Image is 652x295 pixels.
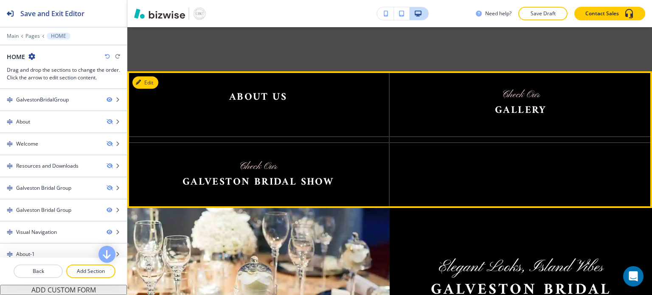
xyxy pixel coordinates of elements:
[7,141,13,147] img: Drag
[7,229,13,235] img: Drag
[7,251,13,257] img: Drag
[7,97,13,103] img: Drag
[7,66,120,81] h3: Drag and drop the sections to change the order. Click the arrow to edit section content.
[7,119,13,125] img: Drag
[7,207,13,213] img: Drag
[66,264,115,278] button: Add Section
[16,228,57,236] div: Visual Navigation
[7,163,13,169] img: Drag
[193,7,206,20] img: Your Logo
[134,8,185,19] img: Bizwise Logo
[16,206,71,214] div: Galveston Bridal Group
[7,185,13,191] img: Drag
[16,162,79,170] div: Resources and Downloads
[439,257,599,278] span: Elegant Looks, Island Vibe
[585,10,619,17] p: Contact Sales
[7,52,25,61] h2: HOME
[20,8,84,19] h2: Save and Exit Editor
[16,96,69,104] div: GalvestonBridalGroup
[485,10,511,17] h3: Need help?
[7,33,19,39] button: Main
[51,33,66,39] p: HOME
[67,267,115,275] p: Add Section
[16,118,30,126] div: About
[574,7,645,20] button: Contact Sales
[16,250,35,258] div: About-1
[415,259,627,277] p: s
[14,264,63,278] button: Back
[16,140,38,148] div: Welcome
[518,7,568,20] button: Save Draft
[25,33,40,39] button: Pages
[529,10,556,17] p: Save Draft
[16,184,71,192] div: Galveston Bridal Group
[623,266,644,287] div: Open Intercom Messenger
[47,33,70,39] button: HOME
[132,76,158,89] button: Edit
[14,267,62,275] p: Back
